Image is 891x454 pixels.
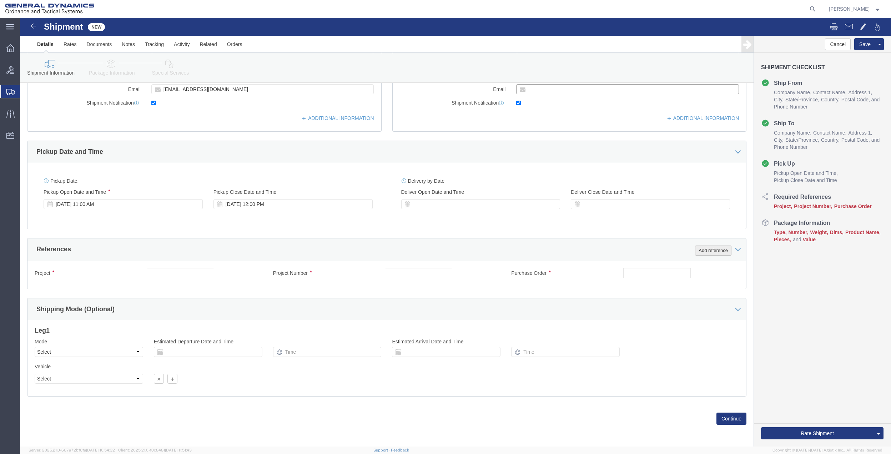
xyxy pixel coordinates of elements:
[772,447,882,453] span: Copyright © [DATE]-[DATE] Agistix Inc., All Rights Reserved
[29,448,115,452] span: Server: 2025.21.0-667a72bf6fa
[829,5,870,13] span: Nicholas Bohmer
[373,448,391,452] a: Support
[391,448,409,452] a: Feedback
[20,18,891,447] iframe: FS Legacy Container
[165,448,192,452] span: [DATE] 11:51:43
[829,5,881,13] button: [PERSON_NAME]
[118,448,192,452] span: Client: 2025.21.0-f0c8481
[86,448,115,452] span: [DATE] 10:54:32
[5,4,94,14] img: logo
